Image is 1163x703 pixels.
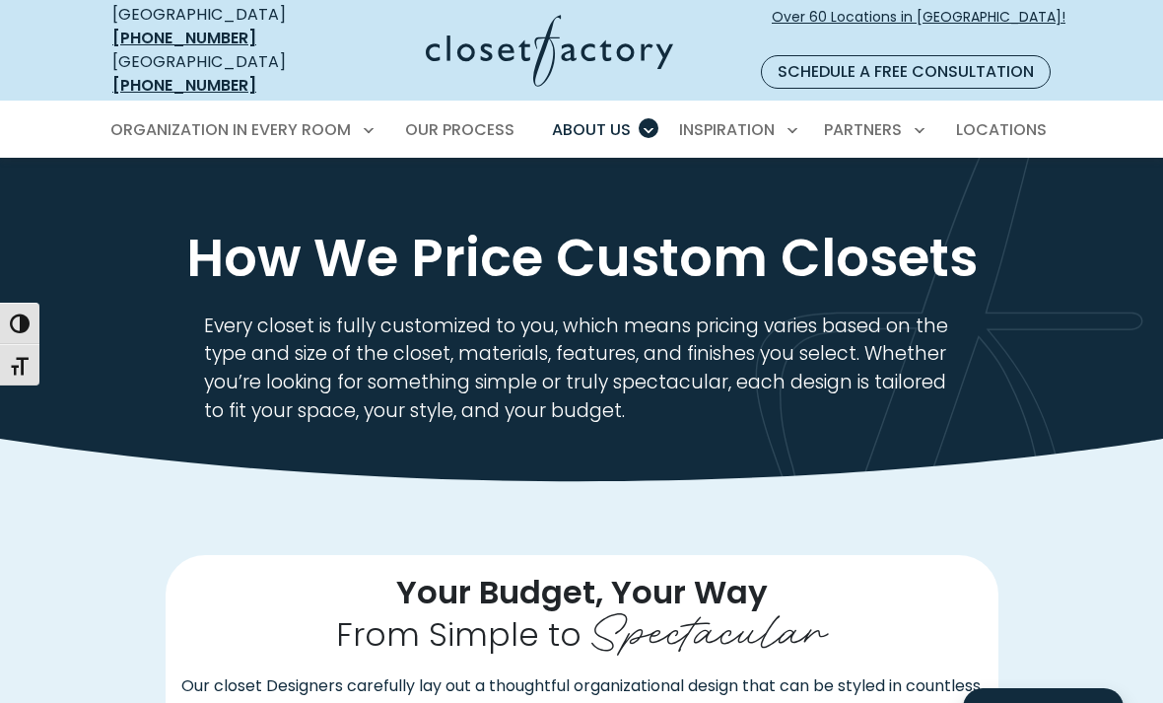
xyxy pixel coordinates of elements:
span: Locations [956,118,1047,141]
h1: How We Price Custom Closets [126,227,1037,289]
nav: Primary Menu [97,103,1066,158]
a: Schedule a Free Consultation [761,55,1051,89]
span: Your Budget, Your Way [396,570,768,614]
span: Our Process [405,118,514,141]
span: Partners [824,118,902,141]
span: Organization in Every Room [110,118,351,141]
div: [GEOGRAPHIC_DATA] [112,50,327,98]
span: About Us [552,118,631,141]
span: From Simple to [336,613,581,658]
p: Every closet is fully customized to you, which means pricing varies based on the type and size of... [204,313,959,425]
a: [PHONE_NUMBER] [112,27,256,49]
span: Spectacular [589,592,827,662]
span: Inspiration [679,118,775,141]
span: Over 60 Locations in [GEOGRAPHIC_DATA]! [772,7,1065,48]
a: [PHONE_NUMBER] [112,74,256,97]
img: Closet Factory Logo [426,15,673,87]
div: [GEOGRAPHIC_DATA] [112,3,327,50]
